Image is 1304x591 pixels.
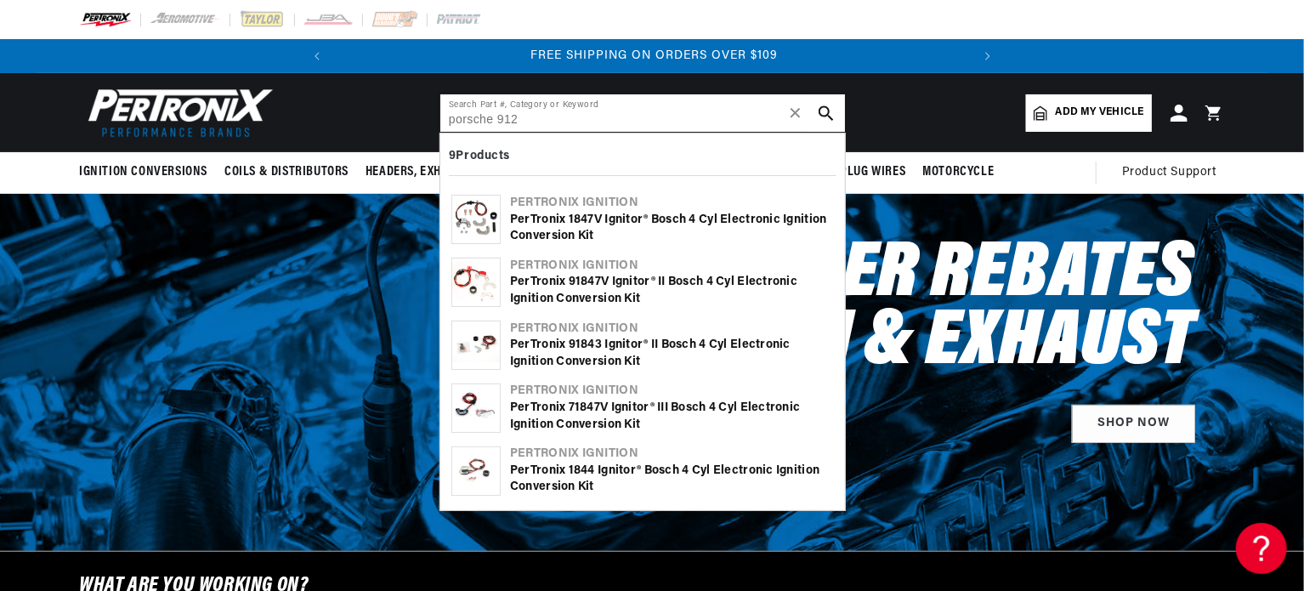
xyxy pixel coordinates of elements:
span: Ignition Conversions [79,163,207,181]
input: Search Part #, Category or Keyword [440,94,845,132]
span: Spark Plug Wires [802,163,906,181]
div: PerTronix 1844 Ignitor® Bosch 4 cyl Electronic Ignition Conversion Kit [510,463,834,496]
img: PerTronix 91843 Ignitor® II Bosch 4 cyl Electronic Ignition Conversion Kit [452,321,500,369]
div: Pertronix Ignition [510,195,834,212]
div: Pertronix Ignition [510,321,834,338]
summary: Headers, Exhausts & Components [357,152,573,192]
span: FREE SHIPPING ON ORDERS OVER $109 [531,49,779,62]
div: PerTronix 71847V Ignitor® III Bosch 4 cyl Electronic Ignition Conversion Kit [510,400,834,433]
div: PerTronix 91843 Ignitor® II Bosch 4 cyl Electronic Ignition Conversion Kit [510,337,834,370]
summary: Spark Plug Wires [794,152,915,192]
img: PerTronix 1847V Ignitor® Bosch 4 cyl Electronic Ignition Conversion Kit [452,196,500,243]
div: PerTronix 91847V Ignitor® II Bosch 4 cyl Electronic Ignition Conversion Kit [510,274,834,307]
span: Coils & Distributors [224,163,349,181]
img: PerTronix 71847V Ignitor® III Bosch 4 cyl Electronic Ignition Conversion Kit [452,384,500,432]
span: Headers, Exhausts & Components [366,163,564,181]
summary: Motorcycle [914,152,1002,192]
div: PerTronix 1847V Ignitor® Bosch 4 cyl Electronic Ignition Conversion Kit [510,212,834,245]
div: Pertronix Ignition [510,258,834,275]
div: 2 of 2 [337,47,973,65]
b: 9 Products [449,150,510,162]
span: Motorcycle [922,163,994,181]
button: search button [808,94,845,132]
img: Pertronix [79,83,275,142]
span: Add my vehicle [1056,105,1144,121]
img: PerTronix 91847V Ignitor® II Bosch 4 cyl Electronic Ignition Conversion Kit [452,259,500,306]
span: Product Support [1122,163,1216,182]
button: Translation missing: en.sections.announcements.previous_announcement [300,39,334,73]
slideshow-component: Translation missing: en.sections.announcements.announcement_bar [37,39,1267,73]
button: Translation missing: en.sections.announcements.next_announcement [971,39,1005,73]
summary: Ignition Conversions [79,152,216,192]
div: Pertronix Ignition [510,446,834,463]
summary: Product Support [1122,152,1225,193]
div: Announcement [337,47,973,65]
a: Add my vehicle [1026,94,1152,132]
a: SHOP NOW [1072,405,1195,443]
div: Pertronix Ignition [510,383,834,400]
summary: Coils & Distributors [216,152,357,192]
img: PerTronix 1844 Ignitor® Bosch 4 cyl Electronic Ignition Conversion Kit [452,447,500,495]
